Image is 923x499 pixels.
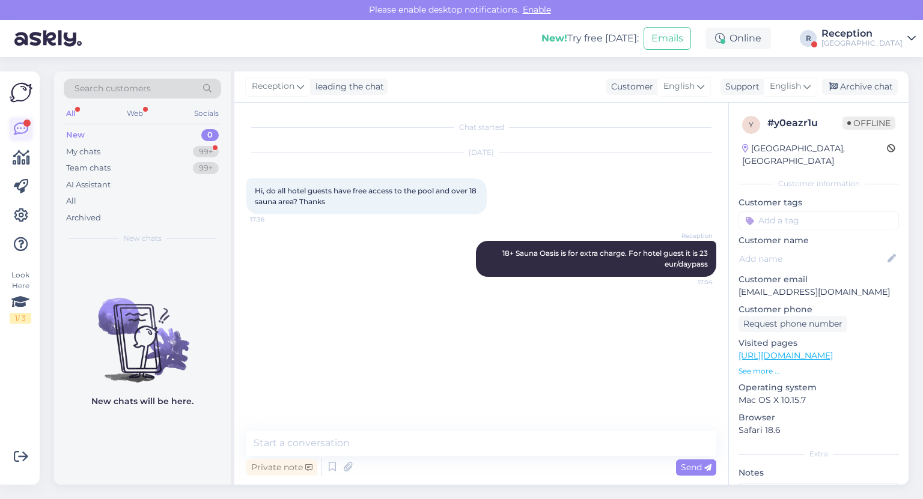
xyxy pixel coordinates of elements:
div: Private note [246,459,317,476]
div: Archive chat [822,79,898,95]
button: Emails [644,27,691,50]
p: Notes [739,467,899,479]
span: Enable [519,4,555,15]
span: Reception [668,231,713,240]
div: Socials [192,106,221,121]
span: English [770,80,801,93]
div: Support [720,80,760,93]
p: See more ... [739,366,899,377]
div: My chats [66,146,100,158]
span: Reception [252,80,294,93]
p: Customer email [739,273,899,286]
span: 17:36 [250,215,295,224]
a: Reception[GEOGRAPHIC_DATA] [821,29,916,48]
div: Request phone number [739,316,847,332]
div: New [66,129,85,141]
b: New! [541,32,567,44]
div: Chat started [246,122,716,133]
div: 99+ [193,162,219,174]
p: Visited pages [739,337,899,349]
p: Customer tags [739,196,899,209]
span: English [663,80,695,93]
span: Search customers [75,82,151,95]
div: 99+ [193,146,219,158]
div: [GEOGRAPHIC_DATA] [821,38,903,48]
div: Web [124,106,145,121]
input: Add a tag [739,211,899,229]
p: Safari 18.6 [739,424,899,437]
div: Team chats [66,162,111,174]
p: Operating system [739,381,899,394]
div: Reception [821,29,903,38]
div: Extra [739,449,899,459]
img: No chats [54,276,231,384]
p: Browser [739,411,899,424]
a: [URL][DOMAIN_NAME] [739,350,833,361]
div: Try free [DATE]: [541,31,639,46]
span: 17:54 [668,277,713,286]
div: All [66,195,76,207]
div: All [64,106,78,121]
input: Add name [739,252,885,265]
div: 0 [201,129,219,141]
span: Offline [842,116,895,130]
div: leading the chat [311,80,384,93]
div: Customer information [739,178,899,189]
span: New chats [123,233,162,244]
span: Hi, do all hotel guests have free access to the pool and over 18 sauna area? Thanks [255,186,478,206]
p: Customer name [739,234,899,247]
div: Online [705,28,771,49]
p: New chats will be here. [91,395,193,408]
div: AI Assistant [66,179,111,191]
span: 18+ Sauna Oasis is for extra charge. For hotel guest it is 23 eur/daypass [502,249,710,268]
div: 1 / 3 [10,313,31,324]
img: Askly Logo [10,81,32,104]
span: Send [681,462,711,473]
div: Archived [66,212,101,224]
p: [EMAIL_ADDRESS][DOMAIN_NAME] [739,286,899,298]
div: Customer [606,80,653,93]
span: y [749,120,754,129]
p: Mac OS X 10.15.7 [739,394,899,407]
div: # y0eazr1u [767,116,842,130]
div: R [800,30,817,47]
div: [DATE] [246,147,716,158]
div: [GEOGRAPHIC_DATA], [GEOGRAPHIC_DATA] [742,142,887,168]
p: Customer phone [739,303,899,316]
div: Look Here [10,270,31,324]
